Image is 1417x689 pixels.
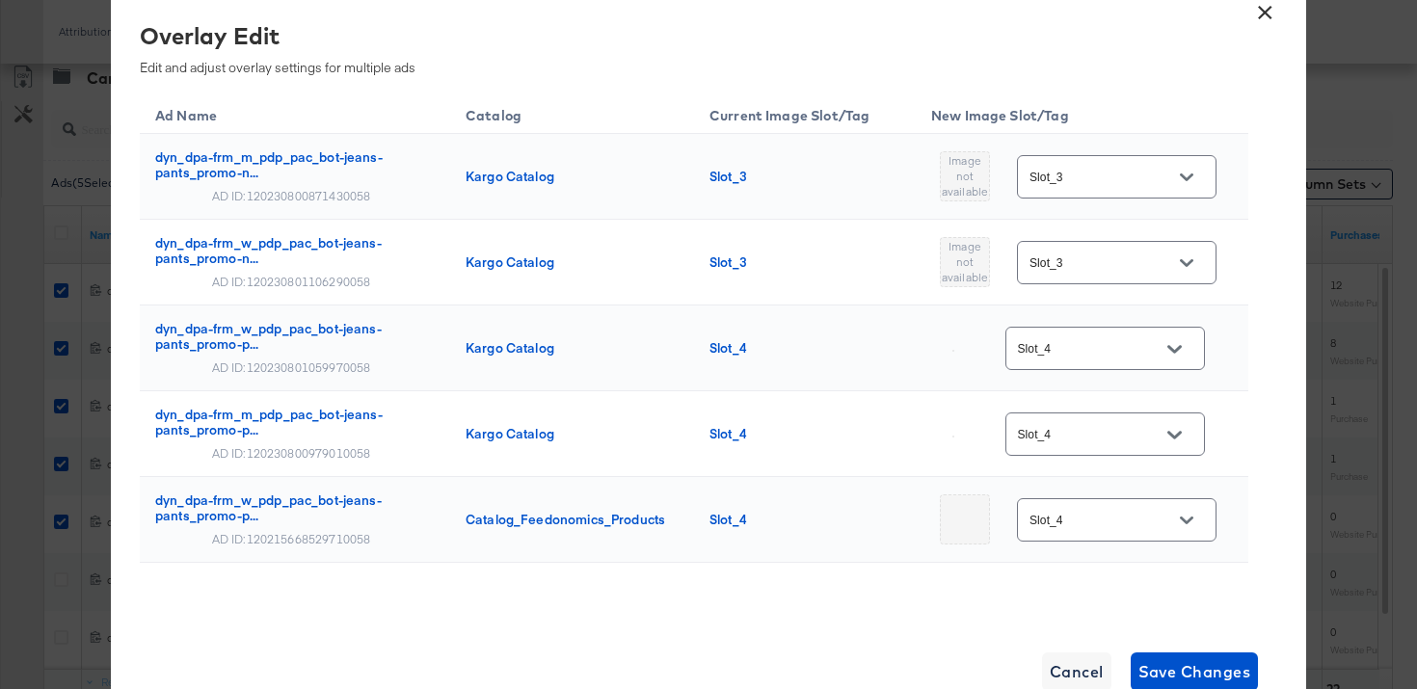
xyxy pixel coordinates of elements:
div: dyn_dpa-frm_w_pdp_pac_bot-jeans-pants_promo-p... [155,321,427,352]
div: Catalog_Feedonomics_Products [466,512,671,527]
div: AD ID: 120230800979010058 [212,445,371,461]
div: dyn_dpa-frm_w_pdp_pac_bot-jeans-pants_promo-n... [155,235,427,266]
div: AD ID: 120215668529710058 [212,531,371,546]
div: Overlay Edit [140,19,1234,52]
div: Slot_4 [709,426,893,441]
div: Slot_4 [709,512,893,527]
div: AD ID: 120230801106290058 [212,274,371,289]
div: dyn_dpa-frm_m_pdp_pac_bot-jeans-pants_promo-n... [155,149,427,180]
button: Open [1160,420,1189,449]
span: Ad Name [155,107,242,124]
span: Catalog [466,107,547,124]
div: dyn_dpa-frm_w_pdp_pac_bot-jeans-pants_promo-p... [155,492,427,523]
div: Kargo Catalog [466,169,671,184]
span: Image not available [941,239,989,285]
div: Kargo Catalog [466,426,671,441]
div: Slot_3 [709,254,893,270]
span: Cancel [1050,658,1104,685]
div: Kargo Catalog [466,340,671,356]
th: New Image Slot/Tag [916,92,1248,135]
div: Slot_3 [709,169,893,184]
button: Open [1172,249,1201,278]
div: dyn_dpa-frm_m_pdp_pac_bot-jeans-pants_promo-p... [155,407,427,437]
div: AD ID: 120230801059970058 [212,359,371,375]
th: Current Image Slot/Tag [694,92,916,135]
button: Open [1160,334,1189,363]
div: AD ID: 120230800871430058 [212,188,371,203]
div: Slot_4 [709,340,893,356]
div: Kargo Catalog [466,254,671,270]
div: Edit and adjust overlay settings for multiple ads [140,19,1234,76]
span: Image not available [941,153,989,199]
span: Save Changes [1138,658,1251,685]
button: Open [1172,506,1201,535]
button: Open [1172,163,1201,192]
